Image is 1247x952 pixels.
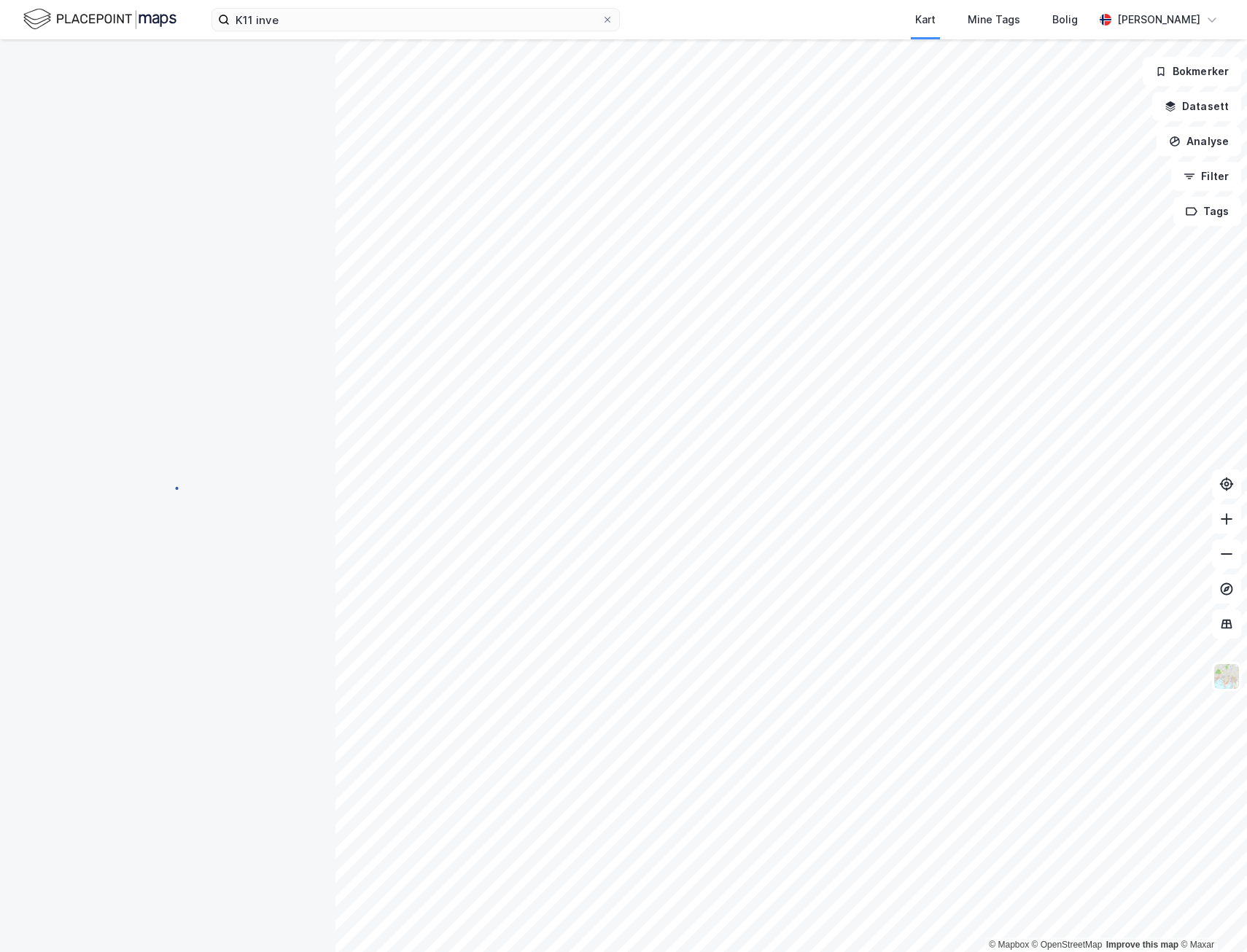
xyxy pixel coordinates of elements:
[1157,127,1241,156] button: Analyse
[1152,92,1241,121] button: Datasett
[230,9,602,31] input: Søk på adresse, matrikkel, gårdeiere, leietakere eller personer
[23,7,176,32] img: logo.f888ab2527a4732fd821a326f86c7f29.svg
[1213,663,1240,690] img: Z
[1052,11,1078,28] div: Bolig
[915,11,936,28] div: Kart
[1117,11,1200,28] div: [PERSON_NAME]
[1174,882,1247,952] iframe: Chat Widget
[1106,940,1178,950] a: Improve this map
[1173,197,1241,226] button: Tags
[968,11,1020,28] div: Mine Tags
[989,940,1029,950] a: Mapbox
[1171,162,1241,191] button: Filter
[1143,57,1241,86] button: Bokmerker
[156,475,179,499] img: spinner.a6d8c91a73a9ac5275cf975e30b51cfb.svg
[1032,940,1103,950] a: OpenStreetMap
